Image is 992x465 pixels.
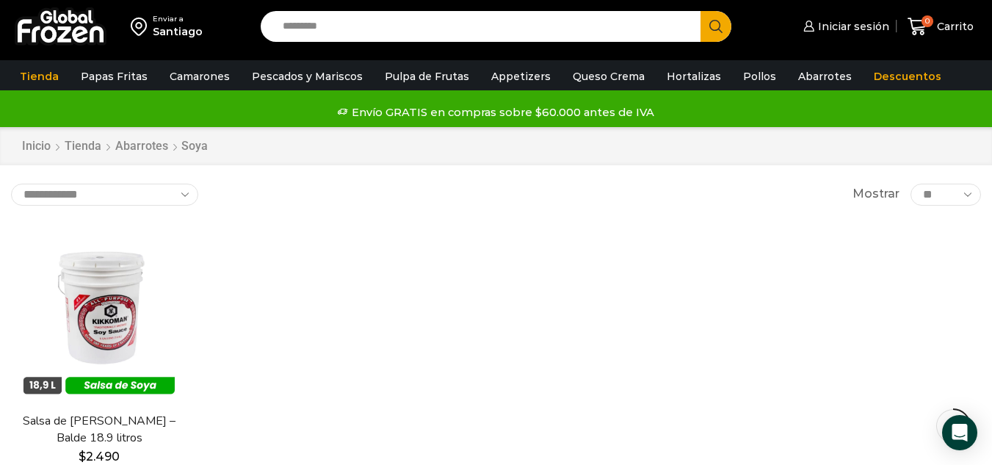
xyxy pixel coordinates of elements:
a: Papas Fritas [73,62,155,90]
a: Salsa de [PERSON_NAME] – Balde 18.9 litros [20,413,178,447]
bdi: 2.490 [79,450,120,464]
a: Pollos [736,62,783,90]
a: Camarones [162,62,237,90]
a: 0 Carrito [904,10,977,44]
span: $ [79,450,86,464]
nav: Breadcrumb [21,138,208,155]
a: Pescados y Mariscos [245,62,370,90]
h1: Soya [181,139,208,153]
a: Abarrotes [791,62,859,90]
span: Iniciar sesión [814,19,889,34]
select: Pedido de la tienda [11,184,198,206]
a: Pulpa de Frutas [377,62,477,90]
span: Mostrar [852,186,899,203]
a: Tienda [12,62,66,90]
img: address-field-icon.svg [131,14,153,39]
a: Queso Crema [565,62,652,90]
a: Tienda [64,138,102,155]
a: Hortalizas [659,62,728,90]
div: Enviar a [153,14,203,24]
a: Iniciar sesión [800,12,889,41]
div: Santiago [153,24,203,39]
button: Search button [700,11,731,42]
span: 0 [922,15,933,27]
a: Descuentos [866,62,949,90]
a: Inicio [21,138,51,155]
a: Abarrotes [115,138,169,155]
span: Carrito [933,19,974,34]
a: Appetizers [484,62,558,90]
div: Open Intercom Messenger [942,415,977,450]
